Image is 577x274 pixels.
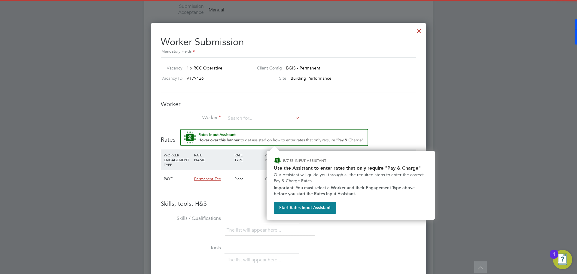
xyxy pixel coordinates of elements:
[553,254,555,262] div: 1
[226,114,300,123] input: Search for...
[194,176,221,181] span: Permanent Fee
[161,48,416,55] div: Mandatory Fields
[252,75,286,81] label: Site
[158,65,182,71] label: Vacancy
[274,165,428,171] h2: Use the Assistant to enter rates that only require "Pay & Charge"
[180,129,368,146] button: Rate Assistant
[161,115,221,121] label: Worker
[161,129,416,143] h3: Rates
[252,65,282,71] label: Client Config
[324,149,354,165] div: EMPLOYER COST
[274,157,281,164] img: ENGAGE Assistant Icon
[267,151,435,220] div: How to input Rates that only require Pay & Charge
[263,170,294,188] div: £0.00
[161,100,416,108] h3: Worker
[187,65,222,71] span: 1 x RCC Operative
[553,250,572,269] button: Open Resource Center, 1 new notification
[187,75,204,81] span: V179426
[274,202,336,214] button: Start Rates Input Assistant
[161,200,416,208] h3: Skills, tools, H&S
[233,149,263,165] div: RATE TYPE
[274,172,428,184] p: Our Assistant will guide you through all the required steps to enter the correct Pay & Charge Rates.
[227,256,283,264] li: The list will appear here...
[263,149,294,165] div: WORKER PAY RATE
[227,226,283,234] li: The list will appear here...
[162,149,193,170] div: WORKER ENGAGEMENT TYPE
[283,158,359,163] p: RATES INPUT ASSISTANT
[158,75,182,81] label: Vacancy ID
[161,245,221,251] label: Tools
[354,149,384,165] div: AGENCY MARKUP
[162,170,193,188] div: PAYE
[161,31,416,55] h2: Worker Submission
[291,75,331,81] span: Building Performance
[384,149,415,170] div: AGENCY CHARGE RATE
[286,65,320,71] span: BGIS - Permanent
[193,149,233,165] div: RATE NAME
[274,185,416,196] strong: Important: You must select a Worker and their Engagement Type above before you start the Rates In...
[161,215,221,222] label: Skills / Qualifications
[294,149,324,165] div: HOLIDAY PAY
[233,170,263,188] div: Piece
